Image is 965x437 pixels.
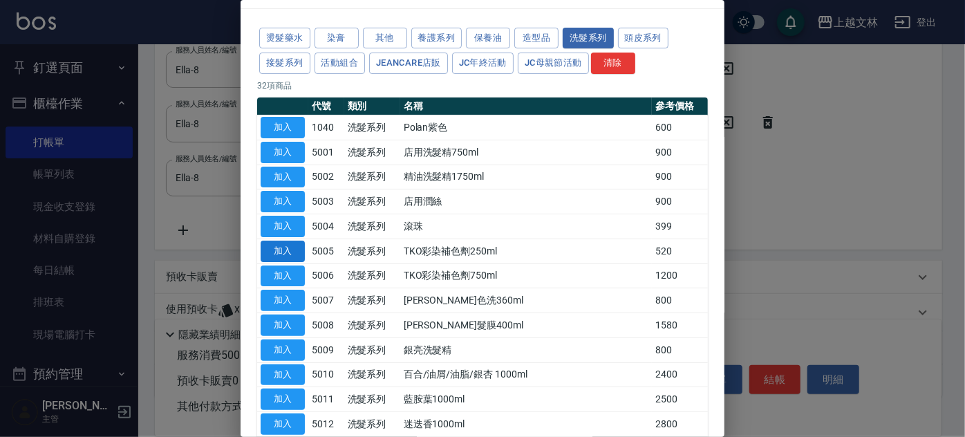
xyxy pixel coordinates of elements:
td: 5004 [308,214,344,239]
th: 類別 [344,97,400,115]
td: 洗髮系列 [344,140,400,165]
td: 洗髮系列 [344,412,400,437]
td: 洗髮系列 [344,189,400,214]
td: 520 [652,239,708,263]
td: 2800 [652,412,708,437]
td: 洗髮系列 [344,288,400,313]
td: 900 [652,189,708,214]
td: 5009 [308,337,344,362]
td: 藍胺葉1000ml [400,387,652,412]
td: 店用洗髮精750ml [400,140,652,165]
button: 加入 [261,241,305,262]
td: 900 [652,140,708,165]
td: 5008 [308,313,344,338]
button: 清除 [591,53,635,74]
td: 800 [652,337,708,362]
td: Polan紫色 [400,115,652,140]
td: [PERSON_NAME]髮膜400ml [400,313,652,338]
button: 頭皮系列 [618,28,669,49]
button: 加入 [261,216,305,237]
button: JC母親節活動 [518,53,589,74]
button: 加入 [261,364,305,386]
td: 1040 [308,115,344,140]
button: 接髮系列 [259,53,310,74]
button: 加入 [261,266,305,287]
td: 百合/油屑/油脂/銀杏 1000ml [400,362,652,387]
button: JC年終活動 [452,53,514,74]
td: 600 [652,115,708,140]
button: 養護系列 [411,28,462,49]
td: 銀亮洗髮精 [400,337,652,362]
td: 店用潤絲 [400,189,652,214]
td: 洗髮系列 [344,337,400,362]
td: 迷迭香1000ml [400,412,652,437]
td: 洗髮系列 [344,214,400,239]
button: 加入 [261,142,305,163]
td: 399 [652,214,708,239]
td: 5011 [308,387,344,412]
th: 代號 [308,97,344,115]
td: 5006 [308,263,344,288]
button: 保養油 [466,28,510,49]
td: 精油洗髮精1750ml [400,165,652,189]
button: 燙髮藥水 [259,28,310,49]
td: 5002 [308,165,344,189]
button: 加入 [261,117,305,138]
td: 5010 [308,362,344,387]
td: 2500 [652,387,708,412]
th: 名稱 [400,97,652,115]
button: 其他 [363,28,407,49]
td: 5001 [308,140,344,165]
button: 造型品 [514,28,559,49]
td: TKO彩染補色劑750ml [400,263,652,288]
td: 2400 [652,362,708,387]
td: 洗髮系列 [344,239,400,263]
td: 洗髮系列 [344,362,400,387]
button: 洗髮系列 [563,28,614,49]
td: 洗髮系列 [344,165,400,189]
td: 洗髮系列 [344,313,400,338]
td: 洗髮系列 [344,263,400,288]
td: 洗髮系列 [344,115,400,140]
button: 加入 [261,191,305,212]
button: JeanCare店販 [369,53,448,74]
button: 活動組合 [315,53,366,74]
button: 加入 [261,315,305,336]
td: 滾珠 [400,214,652,239]
td: 5012 [308,412,344,437]
button: 加入 [261,340,305,361]
td: 5005 [308,239,344,263]
td: 5007 [308,288,344,313]
button: 染膏 [315,28,359,49]
td: TKO彩染補色劑250ml [400,239,652,263]
p: 32 項商品 [257,80,708,92]
button: 加入 [261,413,305,435]
th: 參考價格 [652,97,708,115]
td: 洗髮系列 [344,387,400,412]
button: 加入 [261,290,305,311]
td: [PERSON_NAME]色洗360ml [400,288,652,313]
button: 加入 [261,167,305,188]
td: 1580 [652,313,708,338]
td: 900 [652,165,708,189]
td: 1200 [652,263,708,288]
td: 800 [652,288,708,313]
button: 加入 [261,389,305,410]
td: 5003 [308,189,344,214]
